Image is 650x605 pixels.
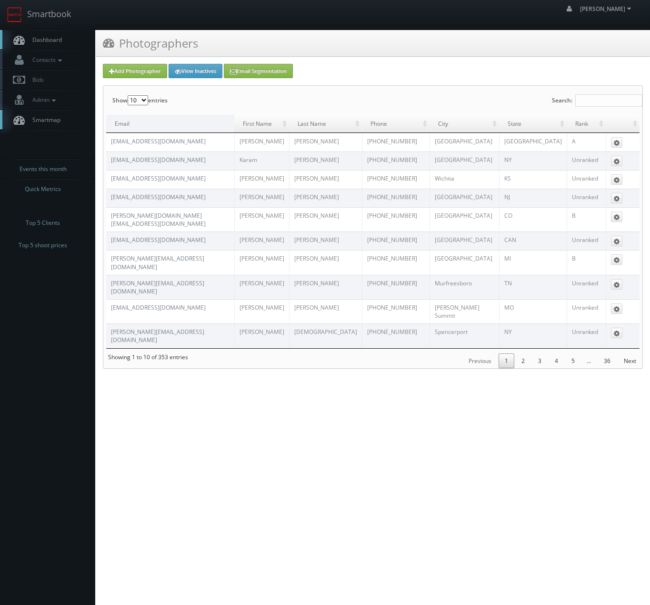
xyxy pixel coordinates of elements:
td: [GEOGRAPHIC_DATA] [430,133,499,151]
td: [GEOGRAPHIC_DATA] [430,151,499,170]
td: [PERSON_NAME] [289,299,362,323]
a: Previous [462,353,498,368]
td: : activate to sort column ascending [606,115,640,133]
a: [PERSON_NAME][EMAIL_ADDRESS][DOMAIN_NAME] [111,254,204,271]
a: [EMAIL_ADDRESS][DOMAIN_NAME] [111,137,206,145]
td: [PHONE_NUMBER] [362,207,430,232]
td: Wichita [430,170,499,189]
td: [PERSON_NAME] [234,323,289,348]
td: Spencerport [430,323,499,348]
td: [PHONE_NUMBER] [362,151,430,170]
td: [PERSON_NAME] [234,207,289,232]
span: Bids [28,76,44,84]
span: Top 5 Clients [26,218,60,228]
td: [PHONE_NUMBER] [362,170,430,189]
td: B [567,207,606,232]
td: CAN [499,232,567,250]
td: [PERSON_NAME] [234,133,289,151]
a: [EMAIL_ADDRESS][DOMAIN_NAME] [111,236,206,244]
td: [PHONE_NUMBER] [362,133,430,151]
td: [PHONE_NUMBER] [362,275,430,299]
td: City: activate to sort column ascending [430,115,499,133]
span: Top 5 shoot prices [19,241,67,250]
td: Unranked [567,323,606,348]
td: NJ [499,189,567,207]
label: Search: [552,86,642,115]
td: [PERSON_NAME] [289,170,362,189]
td: [PERSON_NAME] [234,275,289,299]
label: Show entries [112,86,168,115]
td: [PHONE_NUMBER] [362,250,430,274]
td: [PERSON_NAME] [234,299,289,323]
a: [EMAIL_ADDRESS][DOMAIN_NAME] [111,303,206,312]
td: [PERSON_NAME] [289,207,362,232]
td: First Name: activate to sort column ascending [234,115,289,133]
td: [GEOGRAPHIC_DATA] [499,133,567,151]
td: [PERSON_NAME] [234,250,289,274]
td: MO [499,299,567,323]
td: KS [499,170,567,189]
td: Murfreesboro [430,275,499,299]
td: [GEOGRAPHIC_DATA] [430,232,499,250]
td: [PERSON_NAME] [289,250,362,274]
a: 5 [565,353,581,368]
td: A [567,133,606,151]
a: 2 [515,353,531,368]
td: Rank: activate to sort column ascending [567,115,606,133]
td: Unranked [567,275,606,299]
a: Email Segmentation [224,64,293,78]
td: Phone: activate to sort column ascending [362,115,430,133]
span: … [581,357,597,365]
td: [PERSON_NAME] [289,133,362,151]
td: [PHONE_NUMBER] [362,189,430,207]
span: [PERSON_NAME] [580,5,634,13]
td: MI [499,250,567,274]
td: Unranked [567,151,606,170]
a: [EMAIL_ADDRESS][DOMAIN_NAME] [111,174,206,182]
div: Showing 1 to 10 of 353 entries [103,349,188,366]
td: [PERSON_NAME] [234,232,289,250]
td: Unranked [567,170,606,189]
h3: Photographers [103,35,198,51]
td: TN [499,275,567,299]
span: Smartmap [28,116,60,124]
td: [GEOGRAPHIC_DATA] [430,189,499,207]
a: [PERSON_NAME][EMAIL_ADDRESS][DOMAIN_NAME] [111,328,204,344]
a: View Inactives [169,64,222,78]
span: Quick Metrics [25,184,61,194]
td: [PHONE_NUMBER] [362,299,430,323]
td: Unranked [567,232,606,250]
td: [PERSON_NAME] [289,232,362,250]
td: [GEOGRAPHIC_DATA] [430,207,499,232]
td: [DEMOGRAPHIC_DATA] [289,323,362,348]
td: Unranked [567,189,606,207]
a: 36 [598,353,617,368]
a: 1 [499,353,514,368]
span: Contacts [28,56,64,64]
a: Add Photographer [103,64,167,78]
td: [PERSON_NAME] [289,189,362,207]
td: [PERSON_NAME] [234,189,289,207]
a: 4 [549,353,564,368]
a: [EMAIL_ADDRESS][DOMAIN_NAME] [111,156,206,164]
td: [PERSON_NAME] Summit [430,299,499,323]
td: B [567,250,606,274]
td: [GEOGRAPHIC_DATA] [430,250,499,274]
td: Karam [234,151,289,170]
td: Unranked [567,299,606,323]
a: [PERSON_NAME][DOMAIN_NAME][EMAIL_ADDRESS][DOMAIN_NAME] [111,212,206,228]
td: NY [499,151,567,170]
td: [PERSON_NAME] [234,170,289,189]
td: Last Name: activate to sort column ascending [289,115,362,133]
span: Dashboard [28,36,62,44]
select: Showentries [128,95,148,105]
td: CO [499,207,567,232]
td: NY [499,323,567,348]
td: State: activate to sort column ascending [499,115,567,133]
input: Search: [575,94,642,107]
td: Email: activate to sort column descending [106,115,234,133]
span: Events this month [20,164,67,174]
td: [PHONE_NUMBER] [362,323,430,348]
a: Next [618,353,642,368]
td: [PHONE_NUMBER] [362,232,430,250]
